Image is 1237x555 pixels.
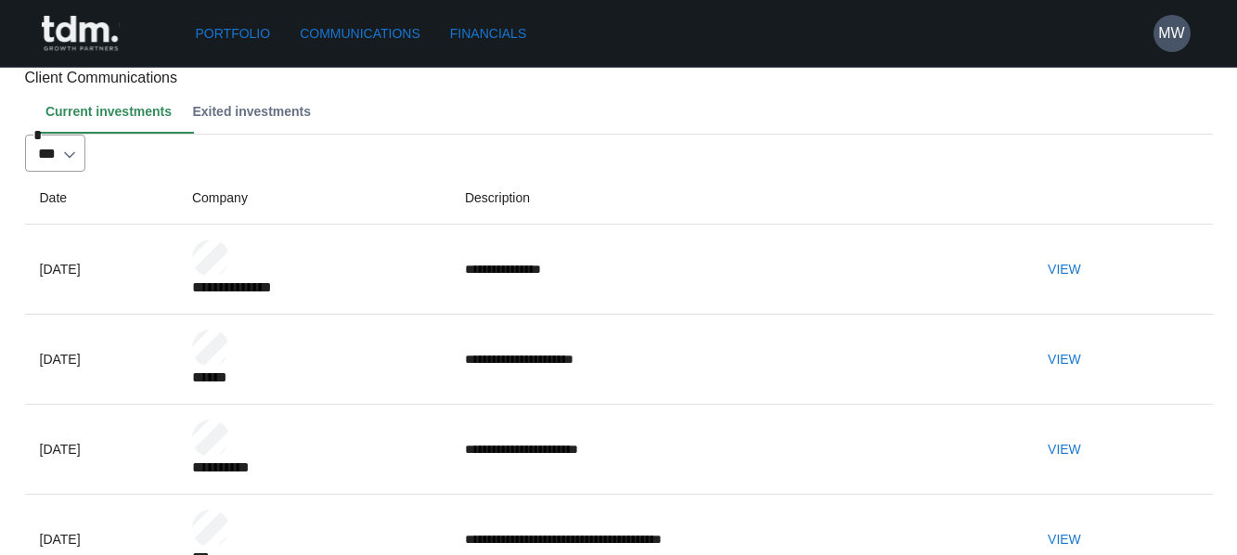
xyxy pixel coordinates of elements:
[25,405,177,495] td: [DATE]
[1035,252,1094,287] button: View
[25,315,177,405] td: [DATE]
[177,172,450,225] th: Company
[443,17,534,51] a: Financials
[25,225,177,315] td: [DATE]
[25,67,1213,89] p: Client Communications
[1035,432,1094,467] button: View
[188,17,278,51] a: Portfolio
[1035,342,1094,377] button: View
[187,89,326,134] button: Exited investments
[25,172,177,225] th: Date
[40,89,187,134] button: Current investments
[292,17,428,51] a: Communications
[1158,22,1184,45] h6: MW
[450,172,1020,225] th: Description
[40,89,1213,134] div: Client notes tab
[1153,15,1191,52] button: MW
